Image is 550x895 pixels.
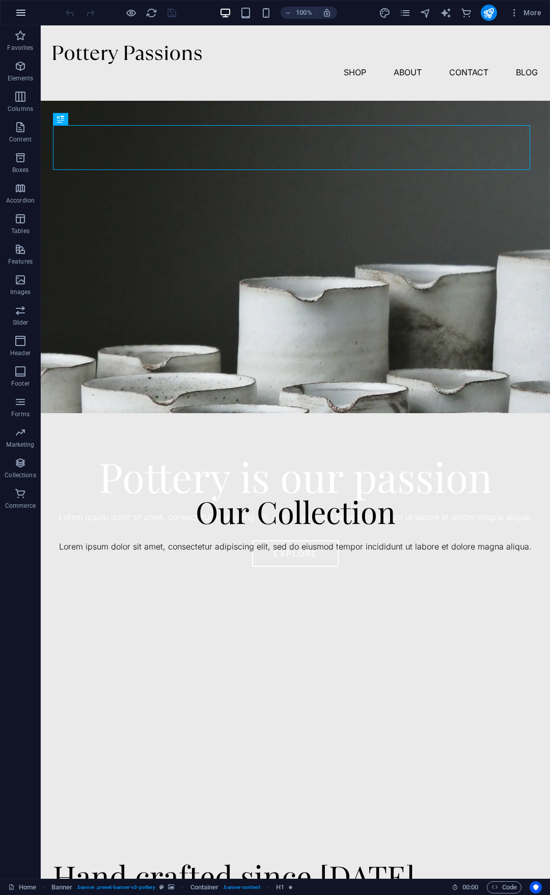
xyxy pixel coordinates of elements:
[7,44,33,52] p: Favorites
[12,166,29,174] p: Boxes
[379,7,391,19] button: design
[6,196,35,205] p: Accordion
[8,74,34,82] p: Elements
[6,441,34,449] p: Marketing
[483,7,494,19] i: Publish
[440,7,452,19] i: AI Writer
[223,881,260,893] span: . banner-content
[11,410,30,418] p: Forms
[11,227,30,235] p: Tables
[159,884,164,890] i: This element is a customizable preset
[8,105,33,113] p: Columns
[51,881,73,893] span: Click to select. Double-click to edit
[322,8,332,17] i: On resize automatically adjust zoom level to fit chosen device.
[8,881,36,893] a: Click to cancel selection. Double-click to open Pages
[481,5,497,21] button: publish
[460,7,472,19] i: Commerce
[505,5,545,21] button: More
[440,7,452,19] button: text_generator
[11,380,30,388] p: Footer
[8,257,33,266] p: Features
[5,502,36,510] p: Commerce
[462,881,478,893] span: 00 00
[530,881,542,893] button: Usercentrics
[13,319,29,327] p: Slider
[190,881,219,893] span: Click to select. Double-click to edit
[51,881,293,893] nav: breadcrumb
[460,7,473,19] button: commerce
[146,7,157,19] i: Reload page
[10,288,31,296] p: Images
[399,7,411,19] button: pages
[509,8,541,18] span: More
[420,7,432,19] button: navigator
[296,7,312,19] h6: 100%
[281,7,317,19] button: 100%
[145,7,157,19] button: reload
[276,881,284,893] span: Click to select. Double-click to edit
[399,7,411,19] i: Pages (Ctrl+Alt+S)
[420,7,431,19] i: Navigator
[10,349,31,357] p: Header
[76,881,155,893] span: . banner .preset-banner-v3-pottery
[288,884,293,890] i: Element contains an animation
[168,884,174,890] i: This element contains a background
[379,7,391,19] i: Design (Ctrl+Alt+Y)
[125,7,137,19] button: Click here to leave preview mode and continue editing
[487,881,521,893] button: Code
[5,471,36,479] p: Collections
[9,135,32,143] p: Content
[452,881,479,893] h6: Session time
[491,881,517,893] span: Code
[470,883,471,891] span: :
